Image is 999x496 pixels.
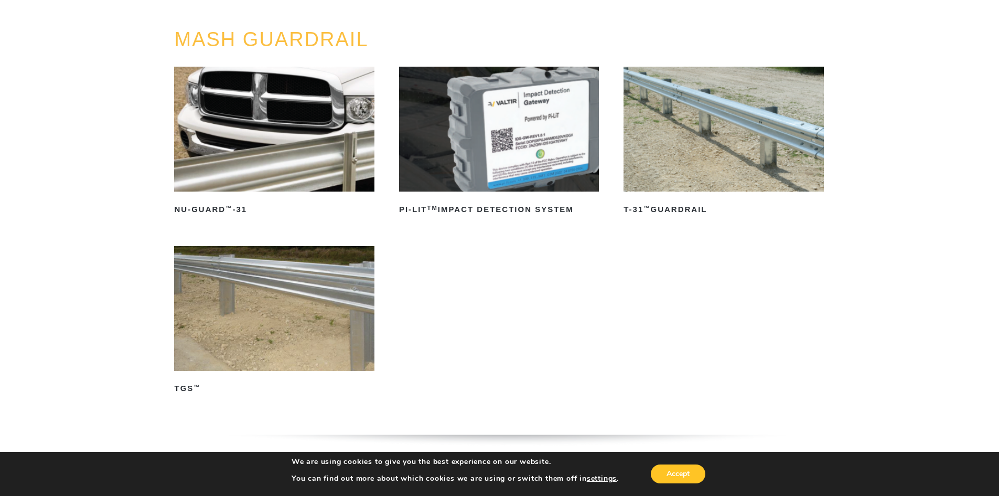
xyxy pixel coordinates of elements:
h2: TGS [174,381,374,397]
a: PI-LITTMImpact Detection System [399,67,599,218]
p: We are using cookies to give you the best experience on our website. [292,457,619,467]
sup: TM [427,205,438,211]
h2: T-31 Guardrail [624,201,823,218]
p: You can find out more about which cookies we are using or switch them off in . [292,474,619,483]
a: TGS™ [174,246,374,397]
sup: ™ [225,205,232,211]
a: NU-GUARD™-31 [174,67,374,218]
a: MASH GUARDRAIL [174,28,368,50]
button: settings [587,474,617,483]
button: Accept [651,465,705,483]
h2: PI-LIT Impact Detection System [399,201,599,218]
sup: ™ [643,205,650,211]
h2: NU-GUARD -31 [174,201,374,218]
a: T-31™Guardrail [624,67,823,218]
sup: ™ [194,384,200,390]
